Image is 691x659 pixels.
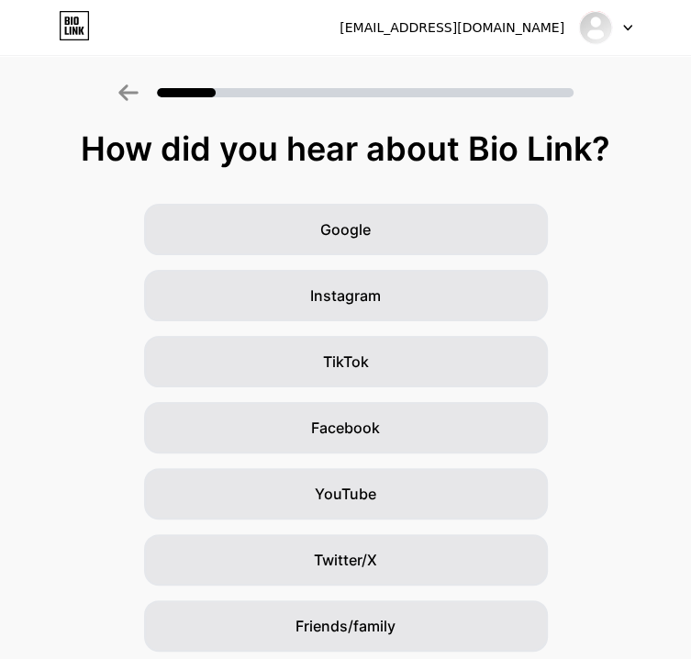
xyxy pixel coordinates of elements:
[320,218,371,240] span: Google
[9,130,682,167] div: How did you hear about Bio Link?
[314,549,377,571] span: Twitter/X
[315,483,376,505] span: YouTube
[323,351,369,373] span: TikTok
[295,615,396,637] span: Friends/family
[311,417,380,439] span: Facebook
[340,18,564,38] div: [EMAIL_ADDRESS][DOMAIN_NAME]
[310,285,381,307] span: Instagram
[578,10,613,45] img: Toan Thanh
